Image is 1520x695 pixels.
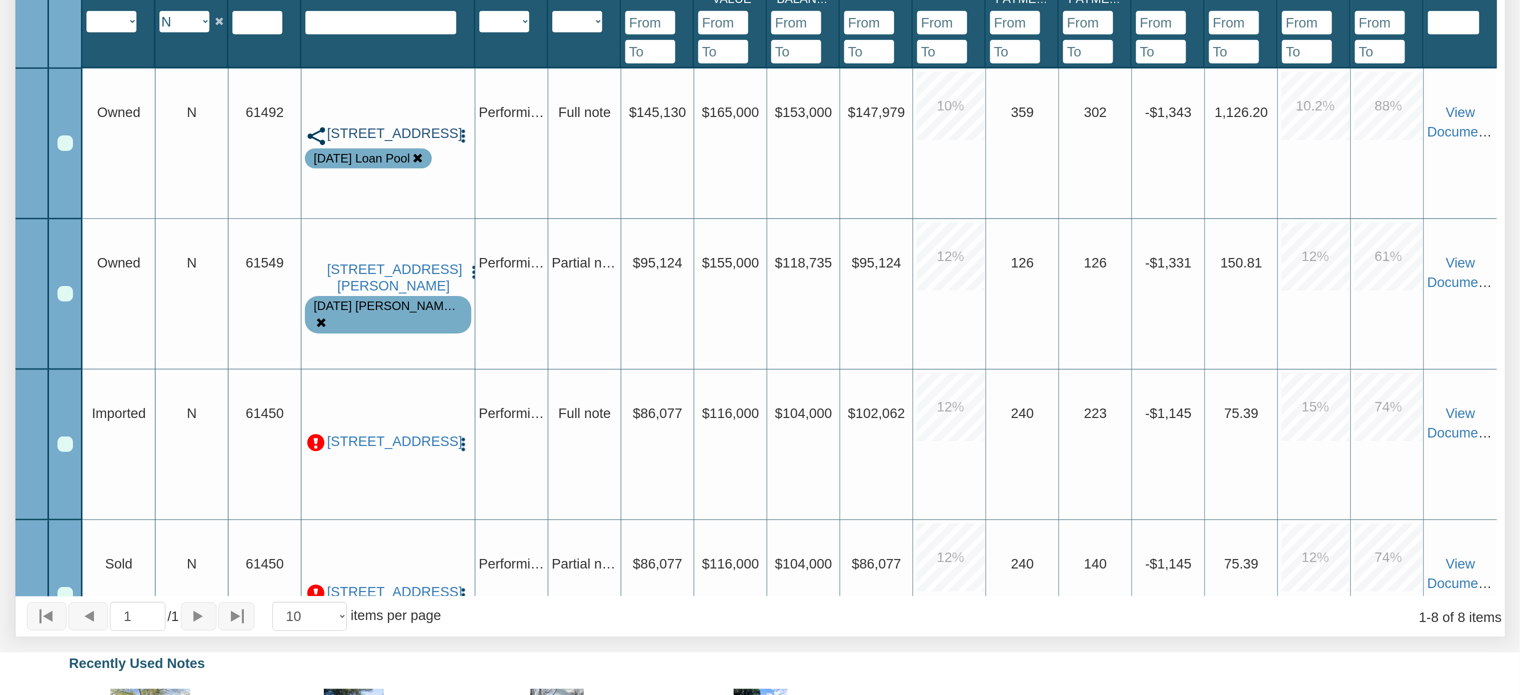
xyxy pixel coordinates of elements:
[702,405,759,420] span: $116,000
[1282,523,1350,591] div: 12.0
[917,11,967,34] input: From
[1355,523,1423,591] div: 74.0
[68,602,108,630] button: Page back
[246,254,284,270] span: 61549
[187,405,197,420] span: N
[455,128,471,144] img: cell-menu.png
[775,104,832,119] span: $153,000
[479,405,546,420] span: Performing
[625,40,675,63] input: To
[306,125,327,146] img: share.svg
[1084,104,1107,119] span: 302
[1145,104,1192,119] span: -$1,343
[167,608,171,624] abbr: of
[24,648,1496,678] div: Recently Used Notes
[1282,373,1350,441] div: 15.0
[187,555,197,571] span: N
[552,254,621,270] span: Partial note
[848,405,905,420] span: $102,062
[1355,72,1423,140] div: 88.0
[1209,11,1259,34] input: From
[1209,40,1259,63] input: To
[57,135,73,151] div: Row 1, Row Selection Checkbox
[558,104,611,119] span: Full note
[57,436,73,452] div: Row 3, Row Selection Checkbox
[917,523,985,591] div: 12.0
[1282,40,1332,63] input: To
[917,373,985,441] div: 12.0
[1215,104,1268,119] span: 1,126.20
[629,104,686,119] span: $145,130
[1084,405,1107,420] span: 223
[187,254,197,270] span: N
[167,606,179,626] span: 1
[1136,40,1186,63] input: To
[466,261,482,281] button: Press to open the note menu
[852,254,901,270] span: $95,124
[852,555,901,571] span: $86,077
[917,222,985,290] div: 12.0
[105,555,132,571] span: Sold
[625,11,675,34] input: From
[1428,555,1497,590] a: View Documents
[698,11,748,34] input: From
[844,40,894,63] input: To
[1145,405,1192,420] span: -$1,145
[702,104,759,119] span: $165,000
[455,584,471,603] button: Press to open the note menu
[633,405,682,420] span: $86,077
[1145,555,1192,571] span: -$1,145
[1011,555,1034,571] span: 240
[479,104,546,119] span: Performing
[1428,104,1497,139] a: View Documents
[327,261,460,294] a: 368 S Taft Ave, Indianapolis, IN, 46241
[1355,373,1423,441] div: 74.0
[327,584,449,600] a: 2318 Villa Ave, Indianapolis, IN, 46203
[702,254,759,270] span: $155,000
[1355,11,1405,34] input: From
[246,405,284,420] span: 61450
[1355,40,1405,63] input: To
[110,602,165,631] input: Selected page
[990,11,1040,34] input: From
[1282,222,1350,290] div: 12.0
[57,587,73,602] div: Row 4, Row Selection Checkbox
[97,104,140,119] span: Owned
[246,555,284,571] span: 61450
[187,104,197,119] span: N
[92,405,146,420] span: Imported
[1063,11,1113,34] input: From
[479,254,546,270] span: Performing
[1011,104,1034,119] span: 359
[351,607,441,623] span: items per page
[558,405,611,420] span: Full note
[917,40,967,63] input: To
[633,555,682,571] span: $86,077
[1355,222,1423,290] div: 61.0
[1011,254,1034,270] span: 126
[1084,555,1107,571] span: 140
[455,125,471,145] button: Press to open the note menu
[848,104,905,119] span: $147,979
[314,150,410,167] div: Note is contained in the pool 9-25-25 Loan Pool
[218,602,254,630] button: Page to last
[1224,405,1258,420] span: 75.39
[990,40,1040,63] input: To
[246,104,284,119] span: 61492
[327,125,449,142] a: 2409 Morningside, Pasadena, TX, 77506
[455,586,471,603] img: cell-menu.png
[771,40,821,63] input: To
[1063,40,1113,63] input: To
[775,555,832,571] span: $104,000
[552,555,621,571] span: Partial note
[1136,11,1186,34] input: From
[327,433,449,450] a: 2318 Villa Ave, Indianapolis, IN, 46203
[479,555,546,571] span: Performing
[1427,609,1431,625] abbr: through
[698,40,748,63] input: To
[455,433,471,453] button: Press to open the note menu
[27,602,66,630] button: Page to first
[1221,254,1263,270] span: 150.81
[702,555,759,571] span: $116,000
[633,254,682,270] span: $95,124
